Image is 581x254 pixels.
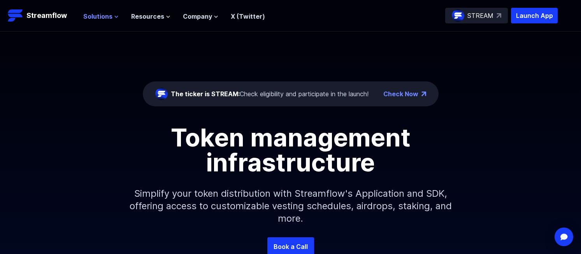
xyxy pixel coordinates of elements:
img: top-right-arrow.png [421,92,426,96]
button: Launch App [511,8,558,23]
a: STREAM [445,8,508,23]
a: Streamflow [8,8,75,23]
span: Solutions [83,12,112,21]
a: Check Now [383,89,418,99]
a: X (Twitter) [231,12,265,20]
p: Simplify your token distribution with Streamflow's Application and SDK, offering access to custom... [123,175,458,237]
span: Company [183,12,212,21]
p: Streamflow [26,10,67,21]
button: Resources [131,12,170,21]
img: streamflow-logo-circle.png [452,9,464,22]
div: Open Intercom Messenger [555,228,573,246]
button: Solutions [83,12,119,21]
img: streamflow-logo-circle.png [155,88,168,100]
span: Resources [131,12,164,21]
img: top-right-arrow.svg [497,13,501,18]
div: Check eligibility and participate in the launch! [171,89,369,99]
button: Company [183,12,218,21]
span: The ticker is STREAM: [171,90,240,98]
p: STREAM [467,11,493,20]
h1: Token management infrastructure [116,125,466,175]
img: Streamflow Logo [8,8,23,23]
